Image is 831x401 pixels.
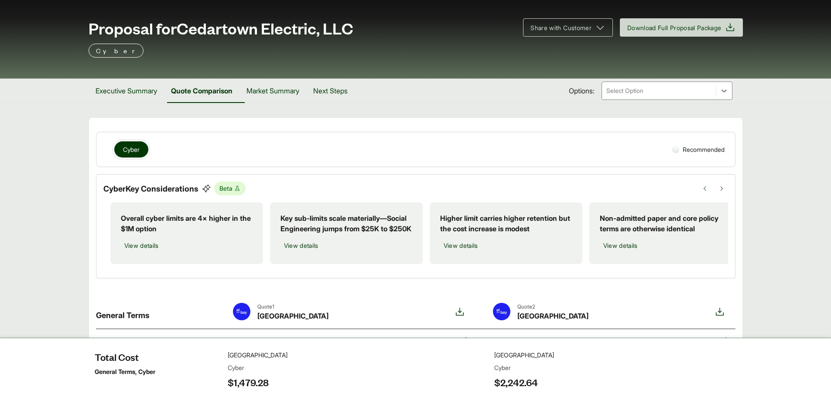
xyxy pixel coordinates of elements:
[103,183,198,195] p: Cyber Key Considerations
[493,384,521,393] div: $2,242.64
[103,360,127,369] p: Admitted
[233,336,248,346] div: None
[440,213,572,234] p: Higher limit carries higher retention but the cost increase is modest
[121,237,162,254] button: View details
[517,311,588,321] span: [GEOGRAPHIC_DATA]
[233,303,250,320] img: At-Bay-Logo
[493,336,508,346] div: None
[257,303,328,311] span: Quote 1
[164,79,239,103] button: Quote Comparison
[284,241,318,250] span: View details
[89,19,353,37] span: Proposal for Cedartown Electric, LLC
[96,45,136,56] p: Cyber
[96,296,215,328] div: General Terms
[451,303,469,321] button: Download option
[620,18,743,37] button: Download Full Proposal Package
[233,360,271,369] div: Non-Admitted
[103,384,130,393] p: Total Cost
[493,360,531,369] div: Non-Admitted
[280,237,322,254] button: View details
[627,23,722,32] span: Download Full Proposal Package
[440,237,482,254] button: View details
[444,241,478,250] span: View details
[121,213,253,234] p: Overall cyber limits are 4× higher in the $1M option
[711,303,728,321] button: Download option
[124,241,159,250] span: View details
[569,86,595,96] span: Options:
[600,213,732,234] p: Non-admitted paper and core policy terms are otherwise identical
[669,141,728,158] div: Recommended
[89,79,164,103] button: Executive Summary
[493,303,510,320] img: At-Bay-Logo
[233,384,259,393] div: $1,479.28
[306,79,355,103] button: Next Steps
[600,237,641,254] button: View details
[114,141,148,158] button: Cyber
[517,303,588,311] span: Quote 2
[103,336,120,346] p: Rating
[239,79,306,103] button: Market Summary
[214,182,246,195] span: Beta
[123,145,140,154] span: Cyber
[280,213,412,234] p: Key sub-limits scale materially—Social Engineering jumps from $25K to $250K
[523,18,613,37] button: Share with Customer
[530,23,592,32] span: Share with Customer
[603,241,638,250] span: View details
[257,311,328,321] span: [GEOGRAPHIC_DATA]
